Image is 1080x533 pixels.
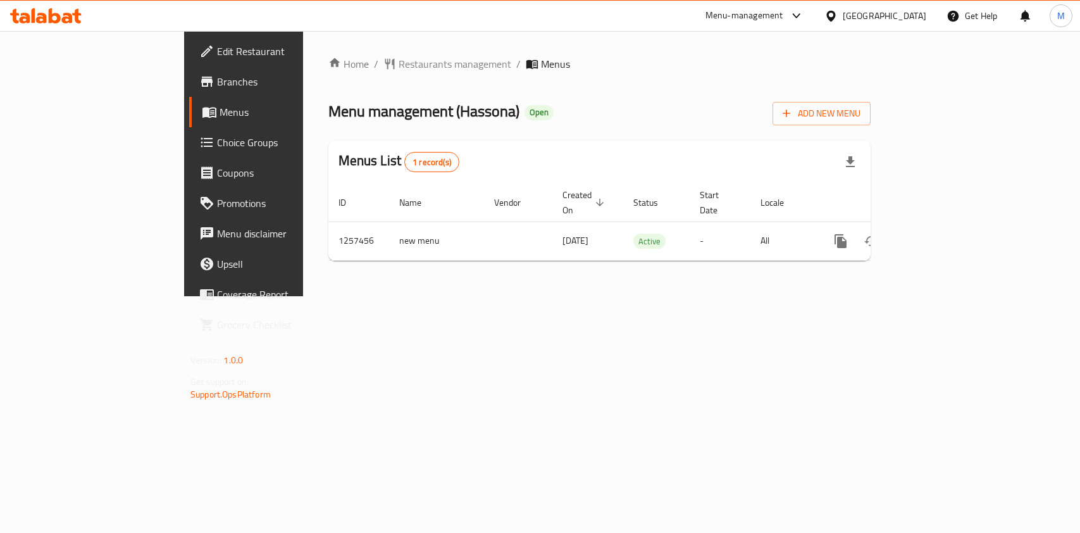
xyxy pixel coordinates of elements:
span: [DATE] [562,232,588,249]
a: Upsell [189,249,364,279]
th: Actions [816,184,957,222]
span: Promotions [217,196,354,211]
a: Menus [189,97,364,127]
a: Coverage Report [189,279,364,310]
span: Get support on: [190,373,249,390]
li: / [516,56,521,72]
span: Menus [541,56,570,72]
span: Coverage Report [217,287,354,302]
div: Open [524,105,554,120]
span: Status [633,195,674,210]
div: Export file [835,147,866,177]
a: Grocery Checklist [189,310,364,340]
a: Promotions [189,188,364,218]
div: Total records count [404,152,459,172]
span: 1 record(s) [405,156,459,168]
span: Version: [190,352,221,368]
span: Name [399,195,438,210]
h2: Menus List [338,151,459,172]
a: Menu disclaimer [189,218,364,249]
button: Change Status [856,226,886,256]
a: Coupons [189,158,364,188]
td: new menu [389,222,484,260]
nav: breadcrumb [328,56,871,72]
span: 1.0.0 [223,352,243,368]
span: Active [633,234,666,249]
span: Grocery Checklist [217,317,354,332]
div: Menu-management [705,8,783,23]
span: Edit Restaurant [217,44,354,59]
div: [GEOGRAPHIC_DATA] [843,9,926,23]
span: Locale [760,195,800,210]
span: Start Date [700,187,735,218]
td: All [750,222,816,260]
span: Choice Groups [217,135,354,150]
span: Branches [217,74,354,89]
span: Add New Menu [783,106,860,122]
td: - [690,222,750,260]
a: Restaurants management [383,56,511,72]
button: Add New Menu [773,102,871,125]
a: Branches [189,66,364,97]
span: Upsell [217,256,354,272]
span: Coupons [217,165,354,180]
span: ID [338,195,363,210]
button: more [826,226,856,256]
span: Created On [562,187,608,218]
span: M [1057,9,1065,23]
span: Restaurants management [399,56,511,72]
span: Open [524,107,554,118]
a: Edit Restaurant [189,36,364,66]
span: Menus [220,104,354,120]
li: / [374,56,378,72]
span: Menu disclaimer [217,226,354,241]
a: Choice Groups [189,127,364,158]
a: Support.OpsPlatform [190,386,271,403]
table: enhanced table [328,184,957,261]
span: Vendor [494,195,537,210]
span: Menu management ( Hassona ) [328,97,519,125]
